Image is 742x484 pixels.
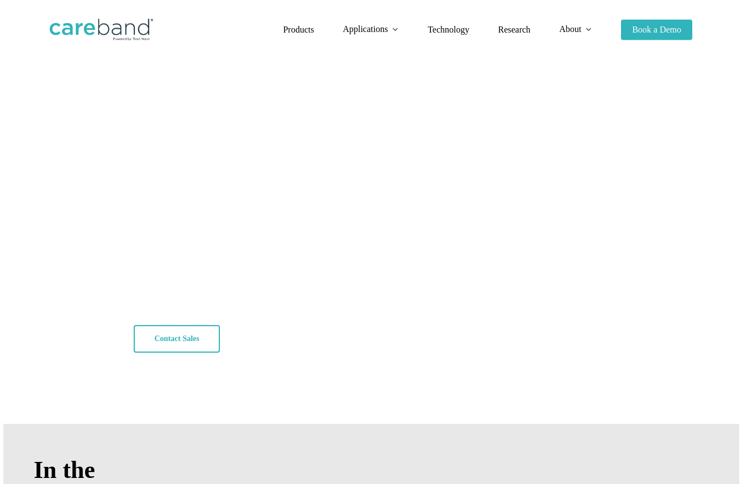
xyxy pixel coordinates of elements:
a: Technology [428,25,469,34]
span: Book a Demo [632,25,681,34]
span: Applications [343,24,388,34]
a: Book a Demo [621,25,692,34]
img: CareBand [50,19,153,41]
span: About [559,24,581,34]
a: Research [498,25,530,34]
a: Applications [343,25,399,34]
a: Contact Sales [134,325,219,353]
span: Contact Sales [154,333,199,344]
a: About [559,25,592,34]
a: Products [283,25,314,34]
